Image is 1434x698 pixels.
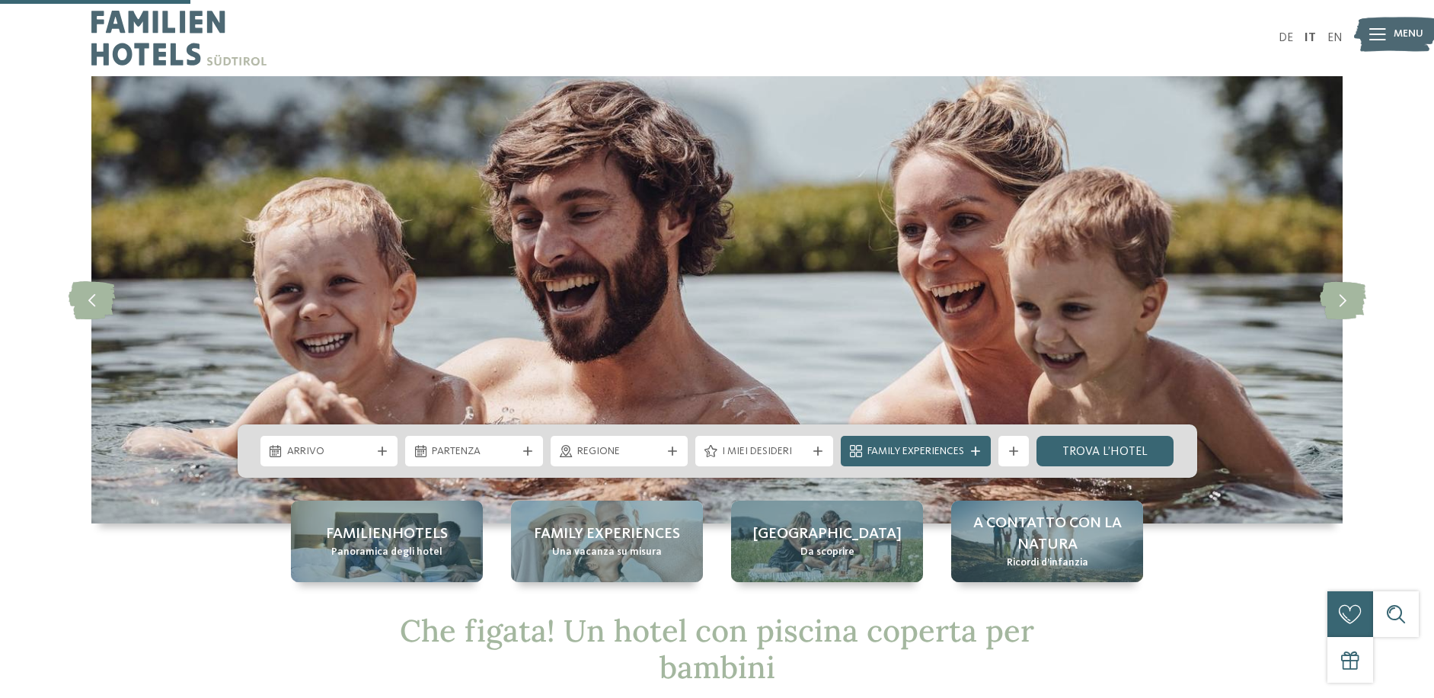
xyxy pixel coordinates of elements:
img: Cercate un hotel con piscina coperta per bambini in Alto Adige? [91,76,1343,523]
span: Ricordi d’infanzia [1007,556,1088,571]
span: Family Experiences [867,444,964,459]
a: IT [1305,32,1316,44]
span: Arrivo [287,444,372,459]
a: Cercate un hotel con piscina coperta per bambini in Alto Adige? A contatto con la natura Ricordi ... [951,501,1143,582]
span: Familienhotels [326,523,448,545]
span: Menu [1394,27,1423,42]
span: Panoramica degli hotel [331,545,442,560]
span: Da scoprire [800,545,854,560]
span: Che figata! Un hotel con piscina coperta per bambini [400,611,1034,687]
a: DE [1279,32,1293,44]
span: Family experiences [534,523,680,545]
span: Partenza [432,444,516,459]
span: [GEOGRAPHIC_DATA] [753,523,902,545]
span: A contatto con la natura [966,513,1128,556]
span: Una vacanza su misura [552,545,662,560]
a: Cercate un hotel con piscina coperta per bambini in Alto Adige? [GEOGRAPHIC_DATA] Da scoprire [731,501,923,582]
a: Cercate un hotel con piscina coperta per bambini in Alto Adige? Family experiences Una vacanza su... [511,501,703,582]
a: Cercate un hotel con piscina coperta per bambini in Alto Adige? Familienhotels Panoramica degli h... [291,501,483,582]
span: Regione [577,444,662,459]
span: I miei desideri [722,444,806,459]
a: EN [1327,32,1343,44]
a: trova l’hotel [1036,436,1174,466]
